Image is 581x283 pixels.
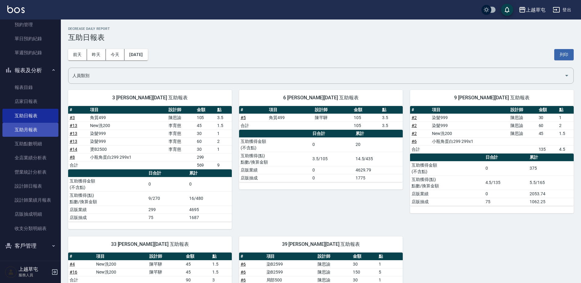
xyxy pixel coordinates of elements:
td: 角質499 [267,114,314,122]
th: 設計師 [148,253,184,260]
td: 45 [537,129,558,137]
a: #13 [70,131,77,136]
td: 陳思諭 [509,122,537,129]
td: 30 [537,114,558,122]
td: 3.5/105 [311,152,354,166]
td: 染B2599 [265,260,316,268]
th: 金額 [351,253,377,260]
span: 3 [PERSON_NAME][DATE] 互助報表 [75,95,224,101]
th: 日合計 [484,154,528,161]
a: 店販抽成明細 [2,207,58,221]
a: #6 [412,139,417,144]
td: 2 [558,122,574,129]
button: 報表及分析 [2,62,58,78]
td: 0 [484,190,528,198]
td: 陳思諭 [316,268,351,276]
a: 設計師日報表 [2,179,58,193]
td: 375 [528,161,574,175]
td: 2053.74 [528,190,574,198]
a: #16 [70,270,77,274]
th: 項目 [430,106,509,114]
a: 單週預約紀錄 [2,46,58,60]
a: #13 [70,123,77,128]
td: 0 [311,137,354,152]
button: 上越草屯 [516,4,548,16]
td: 30 [351,260,377,268]
td: 互助獲得(點) 點數/換算金額 [410,175,484,190]
a: 單日預約紀錄 [2,32,58,46]
td: 45 [184,268,211,276]
th: 項目 [95,253,148,260]
td: 5 [377,268,403,276]
span: 39 [PERSON_NAME][DATE] 互助報表 [246,241,395,247]
a: #6 [241,278,246,282]
td: 299 [147,206,188,214]
a: 預約管理 [2,18,58,32]
th: 金額 [195,106,216,114]
td: 店販抽成 [68,214,147,221]
td: 角質499 [89,114,167,122]
td: 合計 [68,161,89,169]
a: 收支分類明細表 [2,221,58,235]
td: New洗200 [95,268,148,276]
td: 染髮999 [89,129,167,137]
td: 店販抽成 [239,174,311,182]
td: 4629.79 [354,166,403,174]
h2: Decrease Daily Report [68,27,574,31]
td: 2 [216,137,232,145]
td: 3.5 [381,122,403,129]
a: 互助日報表 [2,109,58,123]
a: 店家日報表 [2,94,58,108]
th: 設計師 [313,106,352,114]
a: #8 [70,155,75,160]
td: 陳思諭 [316,260,351,268]
table: a dense table [410,154,574,206]
td: 16/480 [188,191,232,206]
td: 105 [352,122,381,129]
th: 項目 [265,253,316,260]
th: # [68,106,89,114]
td: 陳思諭 [167,114,195,122]
td: 染B2599 [265,268,316,276]
a: #13 [70,139,77,144]
button: 昨天 [87,49,106,60]
span: 33 [PERSON_NAME][DATE] 互助報表 [75,241,224,247]
td: 互助獲得金額 (不含點) [239,137,311,152]
button: [DATE] [124,49,148,60]
td: 14.5/435 [354,152,403,166]
a: #6 [241,270,246,274]
span: 9 [PERSON_NAME][DATE] 互助報表 [417,95,566,101]
th: 點 [381,106,403,114]
th: 日合計 [147,169,188,177]
a: 互助月報表 [2,123,58,137]
td: 45 [184,260,211,268]
td: 569 [195,161,216,169]
td: 75 [147,214,188,221]
td: 9 [216,161,232,169]
table: a dense table [239,130,403,182]
th: 點 [216,106,232,114]
td: 0 [147,177,188,191]
td: 4.5/135 [484,175,528,190]
td: 合計 [239,122,267,129]
table: a dense table [68,106,232,169]
td: 染髮999 [89,137,167,145]
td: 染髮999 [430,122,509,129]
button: 客戶管理 [2,238,58,254]
td: 互助獲得金額 (不含點) [410,161,484,175]
td: 0 [188,177,232,191]
td: 105 [352,114,381,122]
td: 30 [195,129,216,137]
button: 前天 [68,49,87,60]
button: Open [562,71,572,80]
td: 小瓶角蛋白299 299x1 [89,153,167,161]
th: 設計師 [167,106,195,114]
a: 設計師業績月報表 [2,193,58,207]
a: #6 [241,262,246,267]
a: 互助點數明細 [2,137,58,151]
th: 項目 [267,106,314,114]
th: # [239,106,267,114]
td: 1.5 [558,129,574,137]
td: 陳芊驊 [148,260,184,268]
td: 1775 [354,174,403,182]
